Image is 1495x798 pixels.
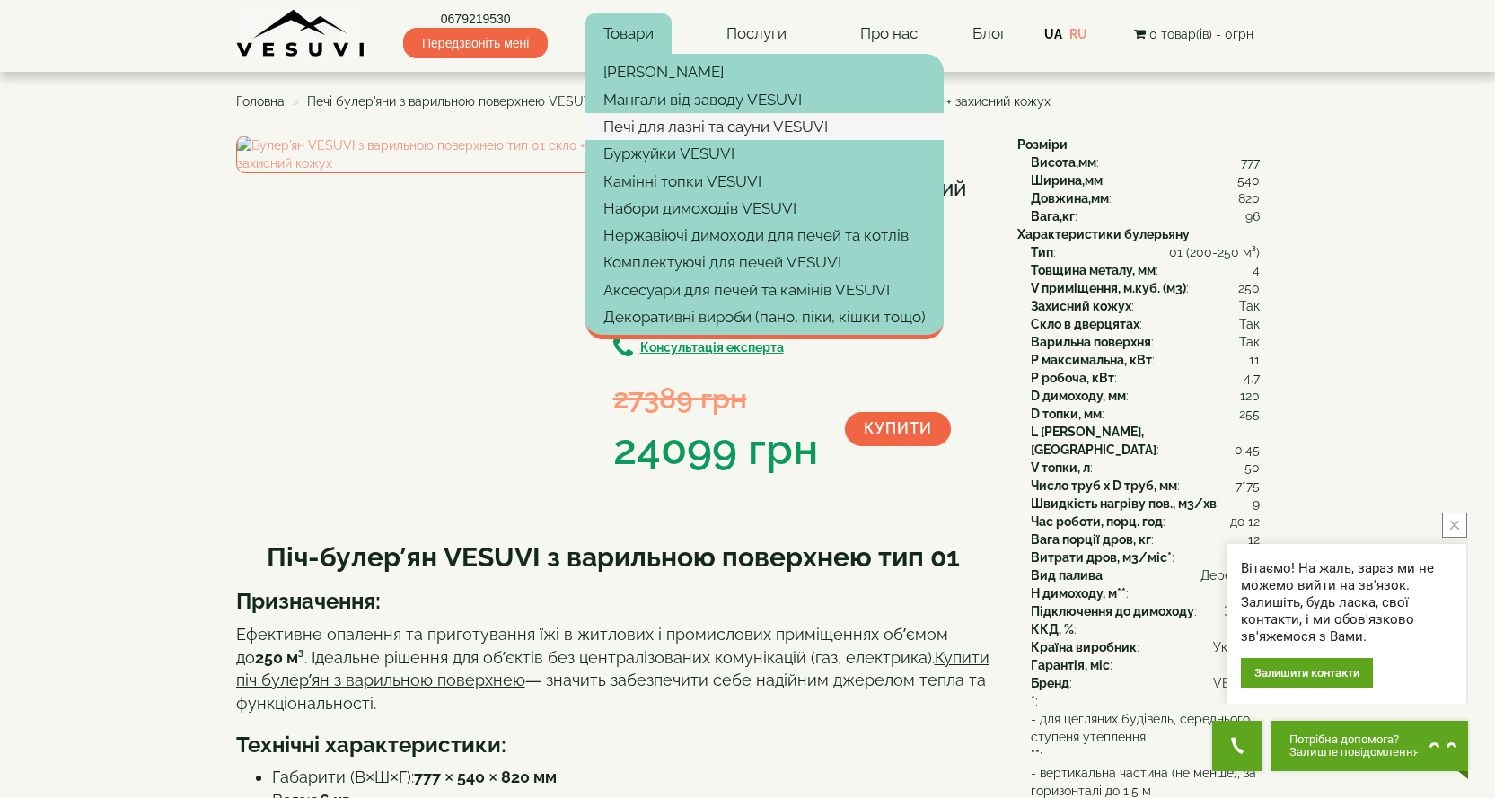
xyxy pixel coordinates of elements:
span: 777 [1241,153,1260,171]
div: Залишити контакти [1241,658,1373,688]
span: 9 [1253,495,1260,513]
b: Час роботи, порц. год [1031,514,1163,529]
a: Камінні топки VESUVI [585,168,944,195]
div: : [1031,171,1260,189]
span: 540 [1237,171,1260,189]
a: 0679219530 [403,10,548,28]
span: 01 (200-250 м³) [1169,243,1260,261]
img: content [236,9,366,58]
a: Декоративні вироби (пано, піки, кішки тощо) [585,303,944,330]
a: Печі для лазні та сауни VESUVI [585,113,944,140]
div: : [1031,297,1260,315]
span: VESUVI [1213,674,1260,692]
span: 11 [1249,351,1260,369]
b: Товщина металу, мм [1031,263,1156,277]
div: : [1031,351,1260,369]
div: : [1031,369,1260,387]
div: : [1031,261,1260,279]
div: : [1031,243,1260,261]
span: Так [1239,315,1260,333]
span: 0 товар(ів) - 0грн [1149,27,1253,41]
a: Послуги [708,13,805,55]
div: : [1031,602,1260,620]
span: - для цегляних будівель, середнього ступеня утеплення [1031,710,1260,746]
div: : [1031,387,1260,405]
div: : [1031,405,1260,423]
div: : [1031,656,1260,674]
b: Консультація експерта [640,340,784,355]
span: 50 [1244,459,1260,477]
b: Захисний кожух [1031,299,1131,313]
b: Вага,кг [1031,209,1075,224]
a: Нержавіючі димоходи для печей та котлів [585,222,944,249]
b: D топки, мм [1031,407,1102,421]
b: Тип [1031,245,1053,259]
b: P робоча, кВт [1031,371,1114,385]
button: Купити [845,412,951,446]
a: Печі булер'яни з варильною поверхнею VESUVI [307,94,595,109]
div: : [1031,513,1260,531]
button: Get Call button [1212,721,1262,771]
div: : [1031,315,1260,333]
a: Про нас [842,13,936,55]
div: : [1031,638,1260,656]
b: 250 м³ [255,648,304,667]
div: : [1031,495,1260,513]
b: Бренд [1031,676,1069,690]
div: : [1031,279,1260,297]
b: Число труб x D труб, мм [1031,478,1177,493]
b: Витрати дров, м3/міс* [1031,550,1172,565]
div: : [1031,333,1260,351]
div: : [1031,459,1260,477]
a: Блог [972,24,1007,42]
div: : [1031,548,1260,566]
div: : [1031,477,1260,495]
span: 255 [1239,405,1260,423]
span: Україна [1213,638,1260,656]
a: Товари [585,13,672,55]
b: Швидкість нагріву пов., м3/хв [1031,496,1217,511]
b: Підключення до димоходу [1031,604,1194,618]
span: 0.45 [1235,441,1260,459]
div: : [1031,531,1260,548]
a: RU [1069,27,1087,41]
b: Довжина,мм [1031,191,1109,206]
div: Вітаємо! На жаль, зараз ми не можемо вийти на зв'язок. Залишіть, будь ласка, свої контакти, і ми ... [1241,560,1452,645]
span: 250 [1238,279,1260,297]
span: Залиште повідомлення [1289,746,1420,759]
span: 820 [1238,189,1260,207]
b: P максимальна, кВт [1031,353,1152,367]
b: Вид палива [1031,568,1103,583]
a: [PERSON_NAME] [585,58,944,85]
b: V приміщення, м.куб. (м3) [1031,281,1186,295]
span: Заднє [1224,602,1260,620]
button: 0 товар(ів) - 0грн [1129,24,1259,44]
span: 4.7 [1244,369,1260,387]
b: ККД, % [1031,622,1074,636]
div: : [1031,710,1260,764]
b: H димоходу, м** [1031,586,1126,601]
a: Мангали від заводу VESUVI [585,86,944,113]
div: : [1031,189,1260,207]
b: Технічні характеристики: [236,732,506,758]
div: : [1031,423,1260,459]
b: 777 × 540 × 820 мм [414,767,557,786]
span: Передзвоніть мені [403,28,548,58]
li: Габарити (В×Ш×Г): [272,766,990,789]
b: Висота,мм [1031,155,1096,170]
div: : [1031,692,1260,710]
b: Вага порції дров, кг [1031,532,1151,547]
b: Варильна поверхня [1031,335,1151,349]
img: Булер'ян VESUVI з варильною поверхнею тип 01 скло + захисний кожух [236,136,613,173]
div: : [1031,584,1260,602]
a: Буржуйки VESUVI [585,140,944,167]
a: Головна [236,94,285,109]
span: 120 [1240,387,1260,405]
div: : [1031,620,1260,638]
div: : [1031,566,1260,584]
b: Розміри [1017,137,1068,152]
span: Потрібна допомога? [1289,733,1420,746]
